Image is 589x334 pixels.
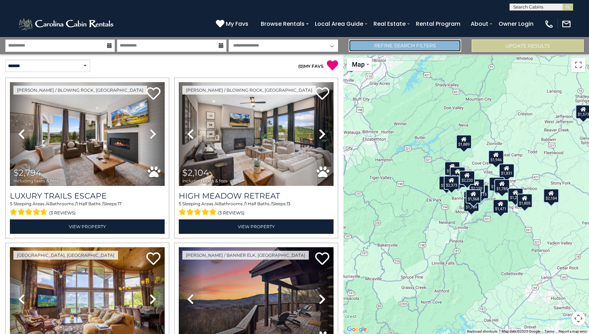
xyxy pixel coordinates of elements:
span: including taxes & fees [13,178,59,183]
span: 0 [300,63,302,69]
a: Add to favorites [146,251,160,267]
span: ( ) [298,63,304,69]
a: (0)MY FAVS [298,63,324,69]
a: Owner Login [495,18,537,30]
img: thumbnail_164745638.jpeg [179,82,334,186]
div: $1,221 [507,188,523,202]
div: $2,373 [444,176,459,190]
span: 17 [118,201,122,206]
a: View Property [179,219,334,234]
a: Add to favorites [146,86,160,102]
span: 5 [179,201,181,206]
div: $2,159 [469,179,484,193]
a: Report a map error [559,329,587,333]
div: $1,573 [444,162,460,176]
img: phone-regular-white.png [544,19,554,29]
a: Real Estate [370,18,409,30]
span: $2,794 [13,168,41,178]
div: Sleeping Areas / Bathrooms / Sleeps: [179,201,334,218]
a: Terms (opens in new tab) [544,329,554,333]
span: 1 Half Baths / [245,201,272,206]
span: 4 [47,201,49,206]
button: Toggle fullscreen view [571,58,585,72]
a: Add to favorites [315,251,329,267]
img: Google [345,325,369,334]
div: $1,785 [494,179,510,193]
button: Map camera controls [571,311,585,326]
div: $2,104 [543,188,559,202]
img: thumbnail_168695581.jpeg [10,82,165,186]
button: Update Results [472,40,584,52]
a: View Property [10,219,165,234]
div: $1,889 [456,134,471,148]
div: $1,704 [463,198,479,212]
span: including taxes & fees [182,178,228,183]
img: mail-regular-white.png [561,19,571,29]
button: Keyboard shortcuts [467,329,497,334]
button: Change map style [347,58,372,71]
a: [GEOGRAPHIC_DATA], [GEOGRAPHIC_DATA] [13,251,118,260]
span: Map [352,61,365,68]
a: My Favs [216,19,250,29]
a: Open this area in Google Maps (opens a new window) [345,325,369,334]
span: 1 Half Baths / [76,201,103,206]
a: Local Area Guide [311,18,367,30]
a: Add to favorites [315,86,329,102]
a: Refine Search Filters [349,40,461,52]
span: Map data ©2025 Google [502,329,540,333]
span: (3 reviews) [218,208,245,218]
a: [PERSON_NAME] / Banner Elk, [GEOGRAPHIC_DATA] [182,251,309,260]
div: $1,568 [465,189,481,204]
a: Rental Program [412,18,464,30]
div: $1,805 [517,194,532,208]
a: Luxury Trails Escape [10,191,165,201]
a: High Meadow Retreat [179,191,334,201]
div: $2,794 [544,188,559,202]
span: (3 reviews) [49,208,76,218]
div: $1,519 [489,177,504,191]
img: White-1-2.png [18,17,116,31]
div: $2,220 [459,171,475,185]
span: 4 [216,201,218,206]
a: [PERSON_NAME] / Blowing Rock, [GEOGRAPHIC_DATA] [13,86,147,95]
span: 5 [10,201,12,206]
a: Browse Rentals [257,18,308,30]
a: [PERSON_NAME] / Blowing Rock, [GEOGRAPHIC_DATA] [182,86,316,95]
div: $1,788 [439,176,454,190]
div: $1,946 [488,150,503,164]
span: 13 [287,201,290,206]
span: $2,104 [182,168,209,178]
div: $1,831 [499,164,514,178]
div: $1,471 [493,199,508,213]
span: My Favs [226,19,248,28]
a: About [467,18,492,30]
div: $2,115 [473,184,489,199]
div: Sleeping Areas / Bathrooms / Sleeps: [10,201,165,218]
div: $1,815 [450,166,465,181]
